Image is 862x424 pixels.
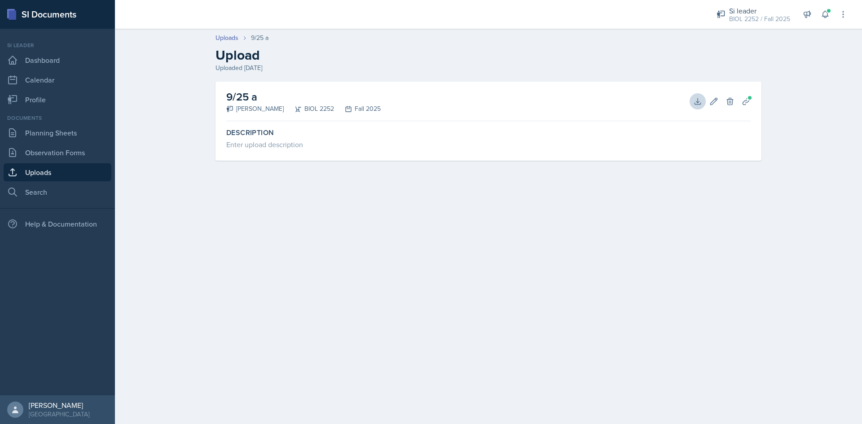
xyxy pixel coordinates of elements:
[4,144,111,162] a: Observation Forms
[215,63,761,73] div: Uploaded [DATE]
[29,401,89,410] div: [PERSON_NAME]
[729,5,790,16] div: Si leader
[4,163,111,181] a: Uploads
[4,41,111,49] div: Si leader
[4,114,111,122] div: Documents
[4,51,111,69] a: Dashboard
[4,124,111,142] a: Planning Sheets
[4,215,111,233] div: Help & Documentation
[226,104,284,114] div: [PERSON_NAME]
[226,89,381,105] h2: 9/25 a
[215,33,238,43] a: Uploads
[29,410,89,419] div: [GEOGRAPHIC_DATA]
[4,183,111,201] a: Search
[215,47,761,63] h2: Upload
[226,128,751,137] label: Description
[251,33,268,43] div: 9/25 a
[4,91,111,109] a: Profile
[4,71,111,89] a: Calendar
[284,104,334,114] div: BIOL 2252
[226,139,751,150] div: Enter upload description
[729,14,790,24] div: BIOL 2252 / Fall 2025
[334,104,381,114] div: Fall 2025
